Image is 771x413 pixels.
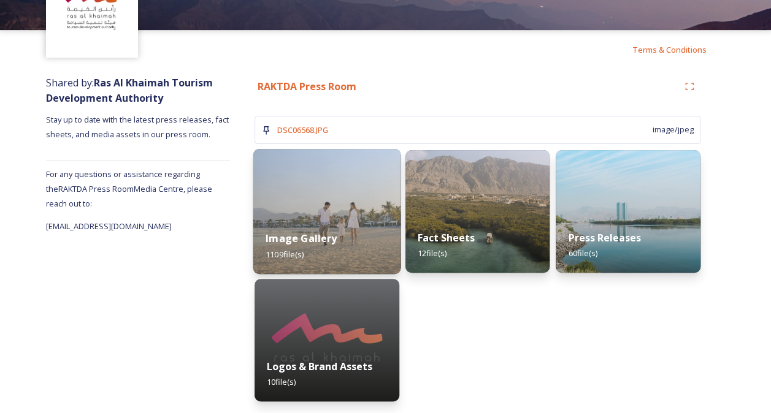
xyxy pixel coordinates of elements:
[267,360,372,373] strong: Logos & Brand Assets
[253,149,401,274] img: f5718702-a796-4956-8276-a74f38c09c52.jpg
[267,376,296,387] span: 10 file(s)
[46,76,213,105] span: Shared by:
[46,169,212,209] span: For any questions or assistance regarding the RAKTDA Press Room Media Centre, please reach out to:
[266,232,337,245] strong: Image Gallery
[277,124,328,135] span: DSC06568.JPG
[255,279,399,401] img: 41d62023-764c-459e-a281-54ac939b3615.jpg
[632,42,725,57] a: Terms & Conditions
[568,231,640,244] strong: Press Releases
[405,150,550,273] img: f0db2a41-4a96-4f71-8a17-3ff40b09c344.jpg
[418,248,447,259] span: 12 file(s)
[556,150,700,273] img: 013902d9-e17a-4d5b-8969-017c03a407ea.jpg
[632,44,707,55] span: Terms & Conditions
[653,124,694,135] span: image/jpeg
[46,221,172,232] span: [EMAIL_ADDRESS][DOMAIN_NAME]
[46,114,231,140] span: Stay up to date with the latest press releases, fact sheets, and media assets in our press room.
[418,231,475,244] strong: Fact Sheets
[568,248,597,259] span: 60 file(s)
[258,80,356,93] strong: RAKTDA Press Room
[46,76,213,105] strong: Ras Al Khaimah Tourism Development Authority
[266,248,304,259] span: 1109 file(s)
[277,123,328,137] a: DSC06568.JPG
